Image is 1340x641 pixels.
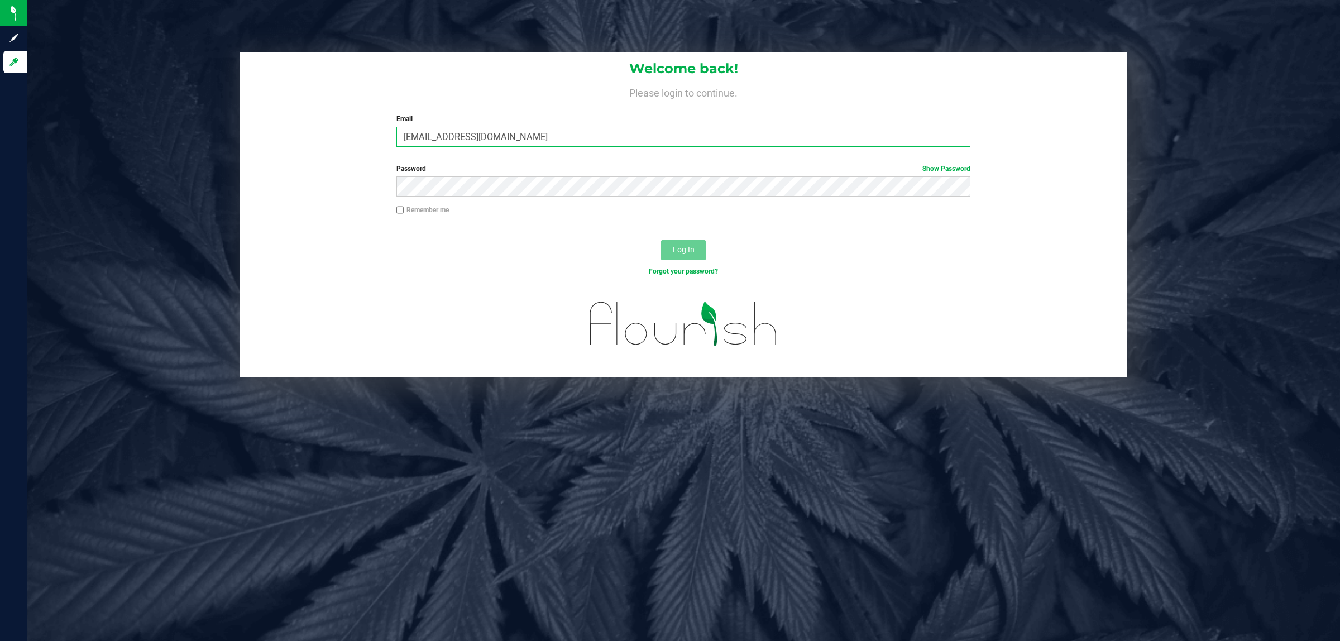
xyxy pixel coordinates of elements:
[922,165,970,173] a: Show Password
[240,61,1127,76] h1: Welcome back!
[396,205,449,215] label: Remember me
[661,240,706,260] button: Log In
[396,114,971,124] label: Email
[396,165,426,173] span: Password
[673,245,695,254] span: Log In
[8,56,20,68] inline-svg: Log in
[649,267,718,275] a: Forgot your password?
[573,288,795,360] img: flourish_logo.svg
[240,85,1127,98] h4: Please login to continue.
[396,206,404,214] input: Remember me
[8,32,20,44] inline-svg: Sign up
